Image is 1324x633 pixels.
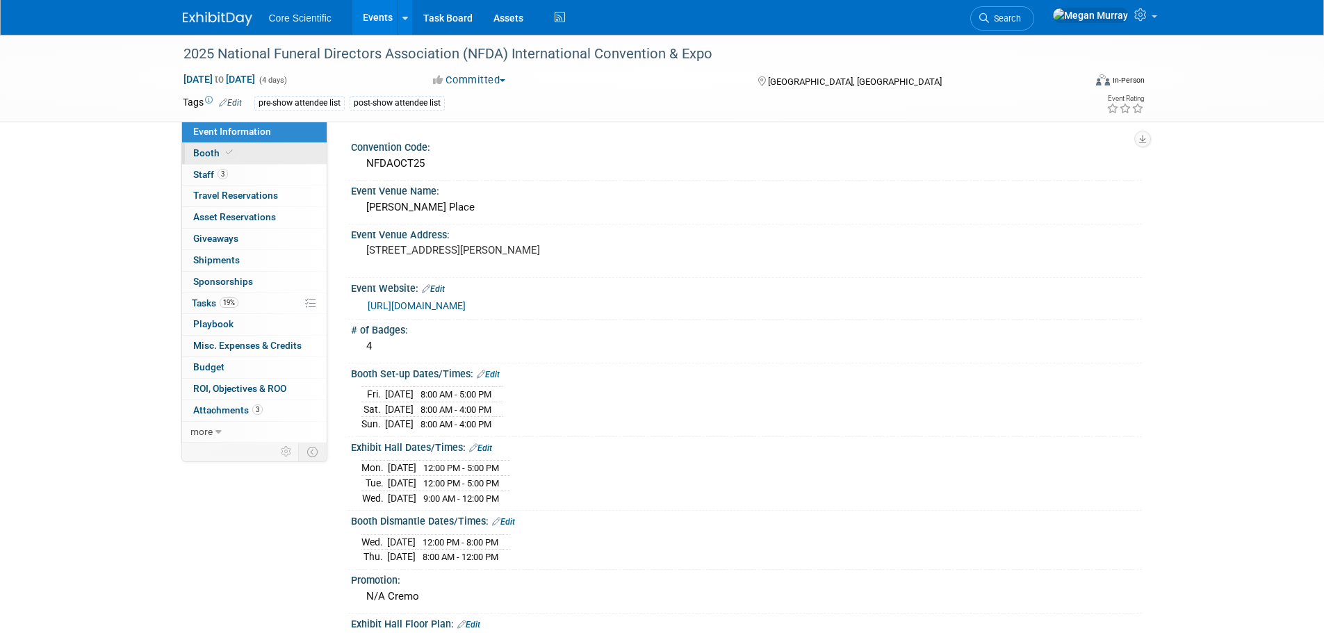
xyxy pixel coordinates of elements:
td: [DATE] [385,417,414,431]
span: [DATE] [DATE] [183,73,256,85]
span: 3 [218,169,228,179]
td: Mon. [361,461,388,476]
a: Event Information [182,122,327,142]
td: Thu. [361,550,387,564]
span: ROI, Objectives & ROO [193,383,286,394]
span: 12:00 PM - 8:00 PM [423,537,498,548]
a: Shipments [182,250,327,271]
div: N/A Cremo [361,586,1131,607]
span: 9:00 AM - 12:00 PM [423,493,499,504]
div: # of Badges: [351,320,1142,337]
a: Edit [469,443,492,453]
div: Exhibit Hall Dates/Times: [351,437,1142,455]
span: more [190,426,213,437]
div: Exhibit Hall Floor Plan: [351,614,1142,632]
div: Event Website: [351,278,1142,296]
td: [DATE] [387,550,416,564]
button: Committed [428,73,511,88]
td: Personalize Event Tab Strip [275,443,299,461]
span: Tasks [192,297,238,309]
td: Tags [183,95,242,111]
div: Event Format [1002,72,1145,93]
span: 12:00 PM - 5:00 PM [423,463,499,473]
a: Asset Reservations [182,207,327,228]
img: ExhibitDay [183,12,252,26]
span: Staff [193,169,228,180]
div: pre-show attendee list [254,96,345,110]
div: NFDAOCT25 [361,153,1131,174]
div: Event Venue Address: [351,224,1142,242]
td: [DATE] [388,491,416,505]
img: Megan Murray [1052,8,1129,23]
a: more [182,422,327,443]
div: In-Person [1112,75,1145,85]
a: Attachments3 [182,400,327,421]
span: [GEOGRAPHIC_DATA], [GEOGRAPHIC_DATA] [768,76,942,87]
span: Event Information [193,126,271,137]
a: Edit [477,370,500,379]
td: Wed. [361,534,387,550]
span: 19% [220,297,238,308]
div: Booth Set-up Dates/Times: [351,363,1142,381]
div: Event Venue Name: [351,181,1142,198]
a: Sponsorships [182,272,327,293]
a: Booth [182,143,327,164]
a: Edit [219,98,242,108]
span: Booth [193,147,236,158]
span: Asset Reservations [193,211,276,222]
a: Staff3 [182,165,327,186]
span: Giveaways [193,233,238,244]
div: 2025 National Funeral Directors Association (NFDA) International Convention & Expo [179,42,1063,67]
span: Attachments [193,404,263,416]
span: Budget [193,361,224,372]
img: Format-Inperson.png [1096,74,1110,85]
span: 8:00 AM - 12:00 PM [423,552,498,562]
a: Playbook [182,314,327,335]
td: Fri. [361,387,385,402]
a: Budget [182,357,327,378]
a: Giveaways [182,229,327,249]
pre: [STREET_ADDRESS][PERSON_NAME] [366,244,665,256]
span: Travel Reservations [193,190,278,201]
span: to [213,74,226,85]
a: ROI, Objectives & ROO [182,379,327,400]
td: Sat. [361,402,385,417]
td: [DATE] [385,387,414,402]
td: Wed. [361,491,388,505]
div: post-show attendee list [350,96,445,110]
span: Core Scientific [269,13,332,24]
span: Shipments [193,254,240,265]
a: Tasks19% [182,293,327,314]
span: 3 [252,404,263,415]
span: 8:00 AM - 5:00 PM [420,389,491,400]
td: Toggle Event Tabs [298,443,327,461]
td: [DATE] [388,476,416,491]
a: Search [970,6,1034,31]
span: 8:00 AM - 4:00 PM [420,404,491,415]
div: Convention Code: [351,137,1142,154]
span: Search [989,13,1021,24]
div: [PERSON_NAME] Place [361,197,1131,218]
span: Misc. Expenses & Credits [193,340,302,351]
span: Sponsorships [193,276,253,287]
td: [DATE] [387,534,416,550]
span: 12:00 PM - 5:00 PM [423,478,499,488]
span: (4 days) [258,76,287,85]
span: 8:00 AM - 4:00 PM [420,419,491,429]
div: Promotion: [351,570,1142,587]
div: Event Rating [1106,95,1144,102]
i: Booth reservation complete [226,149,233,156]
div: Booth Dismantle Dates/Times: [351,511,1142,529]
a: Misc. Expenses & Credits [182,336,327,356]
a: Edit [422,284,445,294]
td: [DATE] [388,461,416,476]
div: 4 [361,336,1131,357]
a: Edit [457,620,480,630]
a: Edit [492,517,515,527]
a: [URL][DOMAIN_NAME] [368,300,466,311]
a: Travel Reservations [182,186,327,206]
td: [DATE] [385,402,414,417]
span: Playbook [193,318,234,329]
td: Sun. [361,417,385,431]
td: Tue. [361,476,388,491]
